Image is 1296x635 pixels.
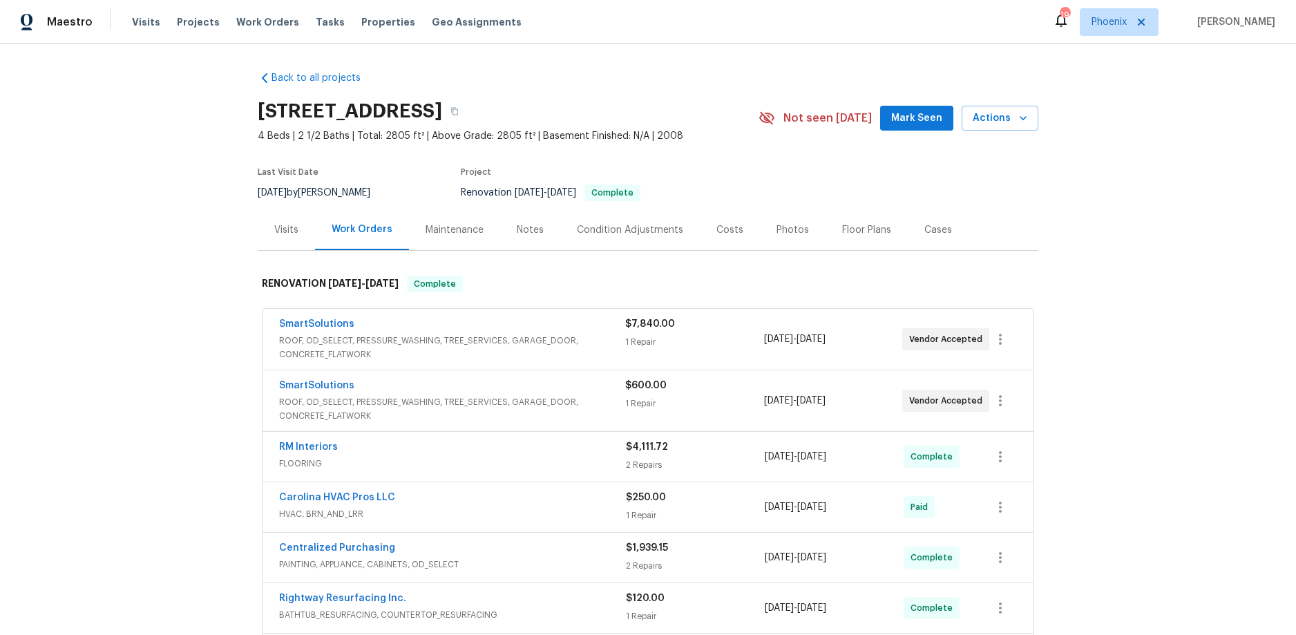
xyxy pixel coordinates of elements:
span: Project [461,168,491,176]
span: - [328,278,399,288]
a: SmartSolutions [279,381,354,390]
span: [DATE] [765,553,794,562]
div: 1 Repair [625,335,763,349]
div: 2 Repairs [626,458,765,472]
div: Visits [274,223,298,237]
button: Copy Address [442,99,467,124]
div: Maintenance [426,223,484,237]
div: Work Orders [332,222,392,236]
span: [PERSON_NAME] [1192,15,1275,29]
span: $120.00 [626,594,665,603]
span: FLOORING [279,457,626,471]
div: by [PERSON_NAME] [258,184,387,201]
span: Visits [132,15,160,29]
div: Cases [924,223,952,237]
div: 2 Repairs [626,559,765,573]
span: $4,111.72 [626,442,668,452]
span: [DATE] [765,502,794,512]
span: Complete [911,601,958,615]
span: Actions [973,110,1027,127]
a: Rightway Resurfacing Inc. [279,594,406,603]
span: Complete [408,277,461,291]
span: $600.00 [625,381,667,390]
span: [DATE] [797,553,826,562]
span: - [765,601,826,615]
a: Carolina HVAC Pros LLC [279,493,395,502]
span: Maestro [47,15,93,29]
div: 1 Repair [626,609,765,623]
span: [DATE] [797,502,826,512]
span: Vendor Accepted [909,332,988,346]
div: Photos [776,223,809,237]
span: HVAC, BRN_AND_LRR [279,507,626,521]
div: RENOVATION [DATE]-[DATE]Complete [258,262,1038,306]
div: 1 Repair [626,509,765,522]
span: - [764,332,826,346]
a: RM Interiors [279,442,338,452]
span: Geo Assignments [432,15,522,29]
div: Costs [716,223,743,237]
span: Properties [361,15,415,29]
button: Actions [962,106,1038,131]
span: Complete [911,450,958,464]
div: Floor Plans [842,223,891,237]
span: [DATE] [764,334,793,344]
span: Mark Seen [891,110,942,127]
a: Centralized Purchasing [279,543,395,553]
span: [DATE] [328,278,361,288]
span: - [515,188,576,198]
span: [DATE] [764,396,793,406]
h2: [STREET_ADDRESS] [258,104,442,118]
h6: RENOVATION [262,276,399,292]
span: [DATE] [797,334,826,344]
span: ROOF, OD_SELECT, PRESSURE_WASHING, TREE_SERVICES, GARAGE_DOOR, CONCRETE_FLATWORK [279,395,625,423]
div: Notes [517,223,544,237]
span: [DATE] [547,188,576,198]
span: PAINTING, APPLIANCE, CABINETS, OD_SELECT [279,558,626,571]
span: [DATE] [258,188,287,198]
span: - [765,551,826,565]
span: BATHTUB_RESURFACING, COUNTERTOP_RESURFACING [279,608,626,622]
button: Mark Seen [880,106,953,131]
span: $250.00 [626,493,666,502]
span: Paid [911,500,933,514]
span: Not seen [DATE] [783,111,872,125]
span: - [764,394,826,408]
span: Complete [911,551,958,565]
span: Complete [586,189,639,197]
span: [DATE] [797,452,826,462]
span: $7,840.00 [625,319,675,329]
span: [DATE] [365,278,399,288]
a: Back to all projects [258,71,390,85]
div: 19 [1060,8,1069,22]
span: [DATE] [797,603,826,613]
span: [DATE] [765,452,794,462]
span: [DATE] [515,188,544,198]
span: - [765,500,826,514]
span: [DATE] [797,396,826,406]
a: SmartSolutions [279,319,354,329]
span: ROOF, OD_SELECT, PRESSURE_WASHING, TREE_SERVICES, GARAGE_DOOR, CONCRETE_FLATWORK [279,334,625,361]
span: [DATE] [765,603,794,613]
span: 4 Beds | 2 1/2 Baths | Total: 2805 ft² | Above Grade: 2805 ft² | Basement Finished: N/A | 2008 [258,129,759,143]
div: 1 Repair [625,397,763,410]
span: Last Visit Date [258,168,318,176]
span: Renovation [461,188,640,198]
span: Work Orders [236,15,299,29]
span: Phoenix [1092,15,1127,29]
span: $1,939.15 [626,543,668,553]
span: - [765,450,826,464]
span: Tasks [316,17,345,27]
div: Condition Adjustments [577,223,683,237]
span: Vendor Accepted [909,394,988,408]
span: Projects [177,15,220,29]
